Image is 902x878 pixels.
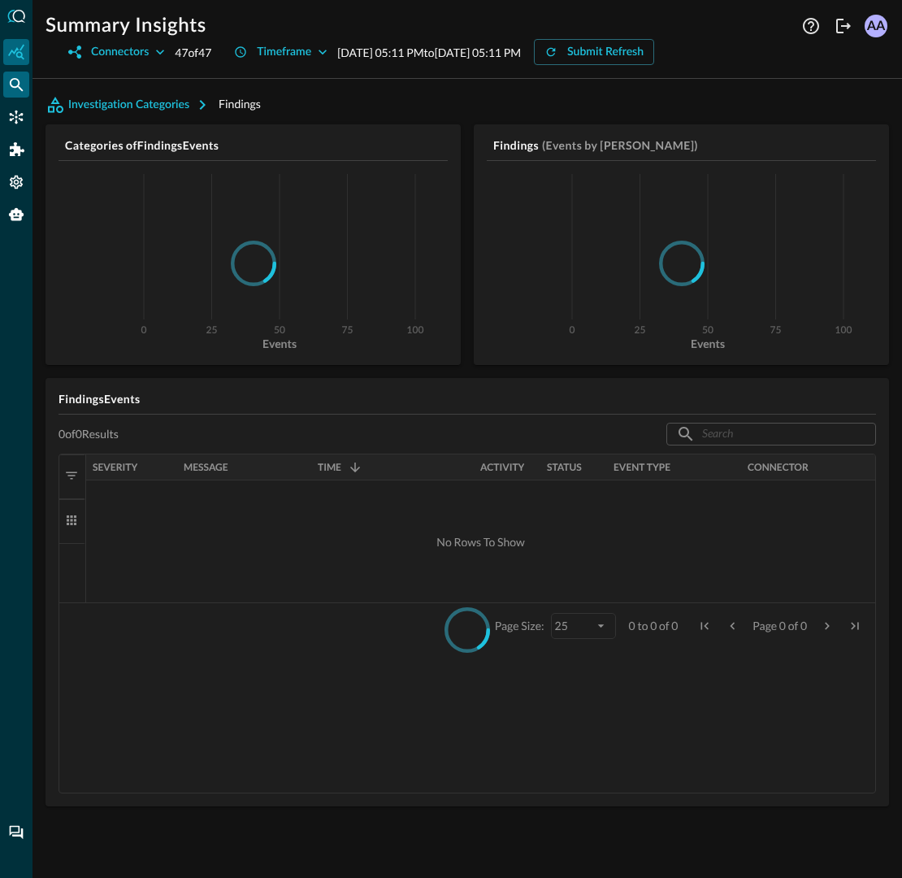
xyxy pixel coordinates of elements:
div: Query Agent [3,202,29,228]
div: Summary Insights [3,39,29,65]
button: Investigation Categories [46,92,219,118]
div: Timeframe [257,42,311,63]
span: Findings [219,97,261,111]
button: Submit Refresh [534,39,654,65]
h5: Categories of Findings Events [65,137,448,154]
div: Settings [3,169,29,195]
div: Federated Search [3,72,29,98]
h5: Findings [493,137,539,154]
div: Submit Refresh [567,42,644,63]
button: Help [798,13,824,39]
div: Chat [3,819,29,845]
p: 0 of 0 Results [59,427,119,441]
button: Timeframe [224,39,337,65]
button: Connectors [59,39,175,65]
div: Connectors [3,104,29,130]
h5: Findings Events [59,391,876,407]
input: Search [702,419,839,449]
h1: Summary Insights [46,13,206,39]
div: Connectors [91,42,149,63]
div: AA [865,15,887,37]
div: Addons [4,137,30,163]
p: [DATE] 05:11 PM to [DATE] 05:11 PM [337,44,521,61]
button: Logout [830,13,856,39]
p: 47 of 47 [175,44,211,61]
h5: (Events by [PERSON_NAME]) [542,137,698,154]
